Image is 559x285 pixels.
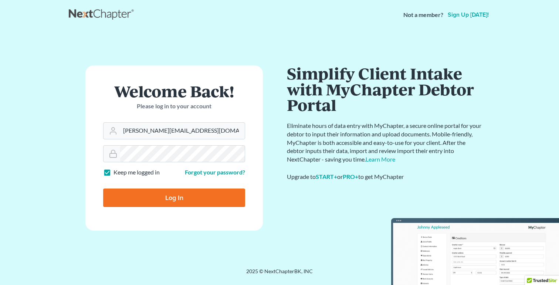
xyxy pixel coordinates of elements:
input: Email Address [120,123,245,139]
a: PRO+ [343,173,358,180]
a: Sign up [DATE]! [446,12,490,18]
input: Log In [103,189,245,207]
h1: Welcome Back! [103,83,245,99]
p: Please log in to your account [103,102,245,111]
a: Forgot your password? [185,169,245,176]
label: Keep me logged in [114,168,160,177]
div: 2025 © NextChapterBK, INC [69,268,490,281]
a: Learn More [366,156,395,163]
a: START+ [316,173,337,180]
h1: Simplify Client Intake with MyChapter Debtor Portal [287,65,483,113]
strong: Not a member? [403,11,443,19]
div: Upgrade to or to get MyChapter [287,173,483,181]
p: Eliminate hours of data entry with MyChapter, a secure online portal for your debtor to input the... [287,122,483,164]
